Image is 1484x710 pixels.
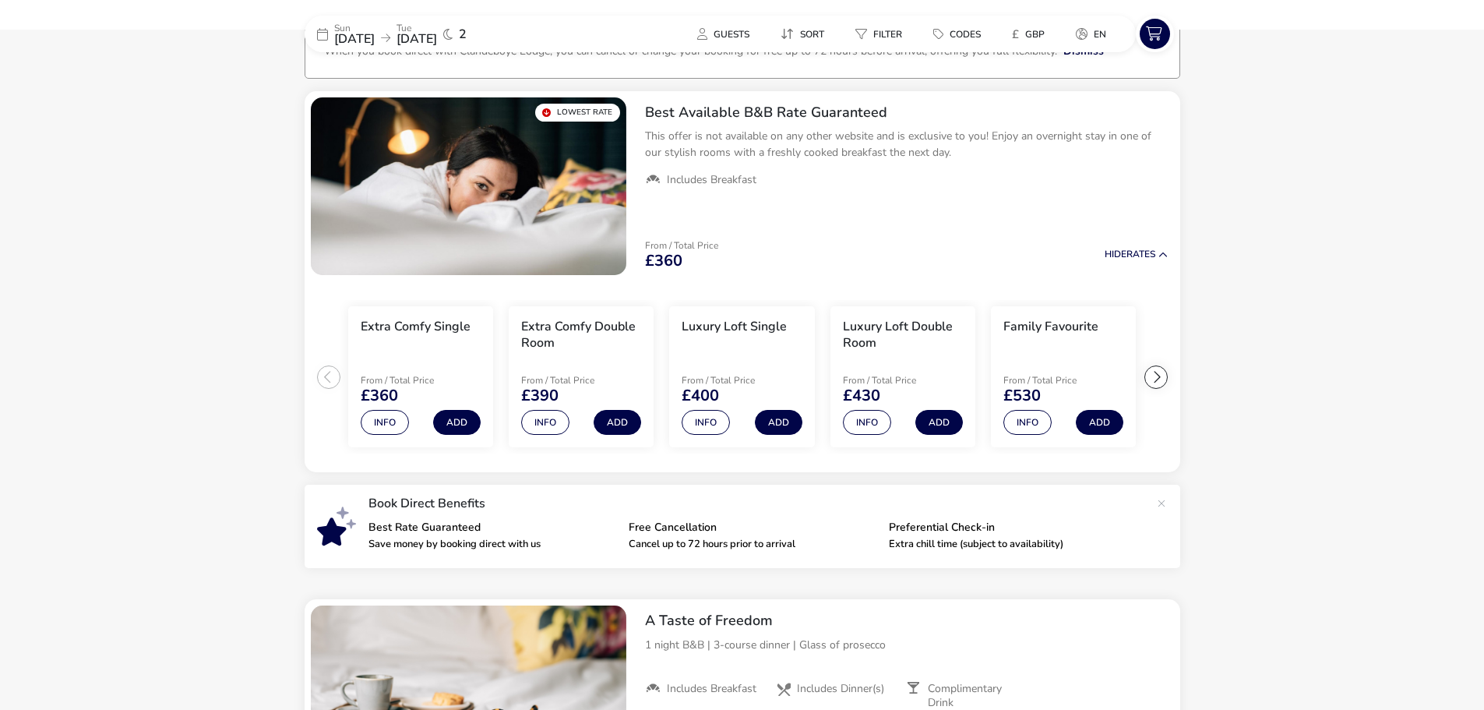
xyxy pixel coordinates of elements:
[368,522,616,533] p: Best Rate Guaranteed
[915,410,963,435] button: Add
[768,23,843,45] naf-pibe-menu-bar-item: Sort
[501,300,661,454] swiper-slide: 2 / 7
[999,23,1063,45] naf-pibe-menu-bar-item: £GBP
[685,23,768,45] naf-pibe-menu-bar-item: Guests
[334,23,375,33] p: Sun
[843,376,953,385] p: From / Total Price
[889,539,1137,549] p: Extra chill time (subject to availability)
[459,28,467,41] span: 2
[594,410,641,435] button: Add
[521,319,641,351] h3: Extra Comfy Double Room
[334,30,375,48] span: [DATE]
[667,173,756,187] span: Includes Breakfast
[797,682,884,696] span: Includes Dinner(s)
[645,612,1168,630] h2: A Taste of Freedom
[645,241,718,250] p: From / Total Price
[843,23,915,45] button: Filter
[361,388,398,404] span: £360
[661,300,822,454] swiper-slide: 3 / 7
[921,23,999,45] naf-pibe-menu-bar-item: Codes
[1105,248,1126,260] span: Hide
[667,682,756,696] span: Includes Breakfast
[368,497,1149,510] p: Book Direct Benefits
[1003,319,1098,335] h3: Family Favourite
[1076,410,1123,435] button: Add
[873,28,902,41] span: Filter
[397,23,437,33] p: Tue
[1003,376,1114,385] p: From / Total Price
[1012,26,1019,42] i: £
[521,388,559,404] span: £390
[999,23,1057,45] button: £GBP
[685,23,762,45] button: Guests
[361,410,409,435] button: Info
[928,682,1024,710] span: Complimentary Drink
[843,319,963,351] h3: Luxury Loft Double Room
[629,539,876,549] p: Cancel up to 72 hours prior to arrival
[645,637,1168,653] p: 1 night B&B | 3-course dinner | Glass of prosecco
[950,28,981,41] span: Codes
[843,410,891,435] button: Info
[629,522,876,533] p: Free Cancellation
[340,300,501,454] swiper-slide: 1 / 7
[645,128,1168,161] p: This offer is not available on any other website and is exclusive to you! Enjoy an overnight stay...
[1144,300,1304,454] swiper-slide: 6 / 7
[1063,23,1125,45] naf-pibe-menu-bar-item: en
[1025,28,1045,41] span: GBP
[1063,23,1119,45] button: en
[361,376,471,385] p: From / Total Price
[921,23,993,45] button: Codes
[1003,410,1052,435] button: Info
[305,16,538,52] div: Sun[DATE]Tue[DATE]2
[983,300,1144,454] swiper-slide: 5 / 7
[368,539,616,549] p: Save money by booking direct with us
[843,23,921,45] naf-pibe-menu-bar-item: Filter
[433,410,481,435] button: Add
[521,410,569,435] button: Info
[682,388,719,404] span: £400
[843,388,880,404] span: £430
[823,300,983,454] swiper-slide: 4 / 7
[682,376,792,385] p: From / Total Price
[889,522,1137,533] p: Preferential Check-in
[682,410,730,435] button: Info
[311,97,626,275] swiper-slide: 1 / 1
[535,104,620,122] div: Lowest Rate
[633,91,1180,200] div: Best Available B&B Rate GuaranteedThis offer is not available on any other website and is exclusi...
[645,104,1168,122] h2: Best Available B&B Rate Guaranteed
[1094,28,1106,41] span: en
[521,376,632,385] p: From / Total Price
[682,319,787,335] h3: Luxury Loft Single
[768,23,837,45] button: Sort
[645,253,682,269] span: £360
[755,410,802,435] button: Add
[800,28,824,41] span: Sort
[397,30,437,48] span: [DATE]
[1105,249,1168,260] button: HideRates
[361,319,471,335] h3: Extra Comfy Single
[1003,388,1041,404] span: £530
[714,28,749,41] span: Guests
